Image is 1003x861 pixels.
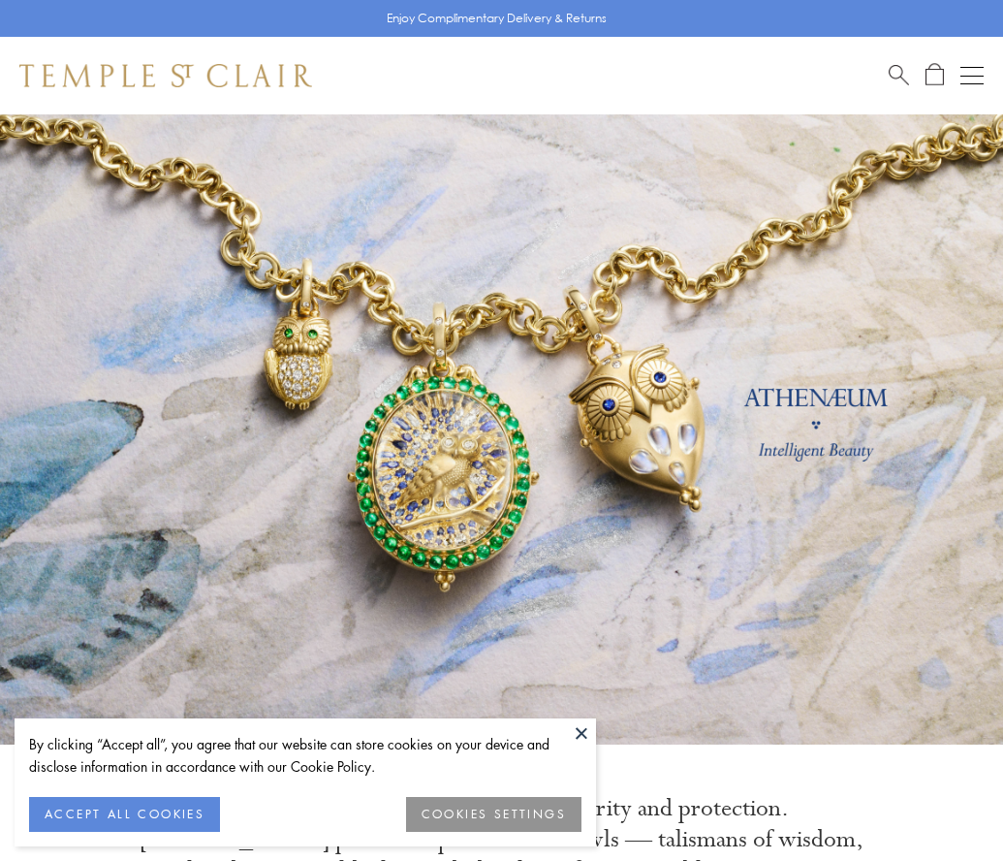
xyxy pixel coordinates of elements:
[29,733,581,778] div: By clicking “Accept all”, you agree that our website can store cookies on your device and disclos...
[925,63,944,87] a: Open Shopping Bag
[387,9,607,28] p: Enjoy Complimentary Delivery & Returns
[406,797,581,832] button: COOKIES SETTINGS
[29,797,220,832] button: ACCEPT ALL COOKIES
[19,64,312,87] img: Temple St. Clair
[889,63,909,87] a: Search
[960,64,984,87] button: Open navigation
